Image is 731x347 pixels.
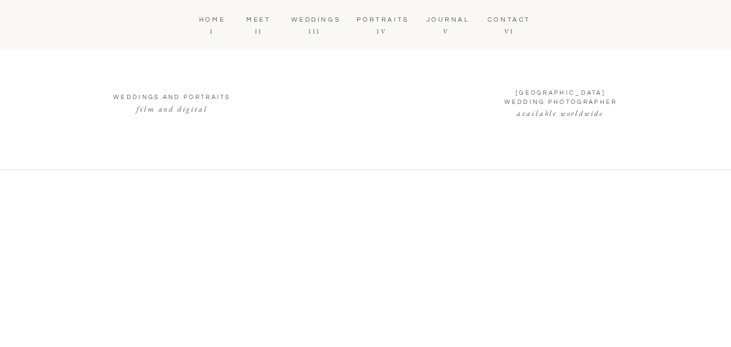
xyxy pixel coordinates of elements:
[245,15,273,24] a: MEET
[291,15,338,24] a: WEDDINGS
[426,15,467,24] a: JOURNAL
[493,26,526,35] p: VI
[77,93,267,102] h3: Weddings and Portraits
[110,102,234,111] p: film and digital
[198,15,227,24] a: home
[485,15,534,24] a: CONTACT
[498,107,623,115] p: available worldwide
[434,26,459,35] p: V
[252,26,267,35] p: II
[357,15,408,35] a: PORTRAITS
[202,26,223,35] p: I
[299,26,331,35] p: III
[461,89,661,107] h1: [GEOGRAPHIC_DATA] Wedding Photographer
